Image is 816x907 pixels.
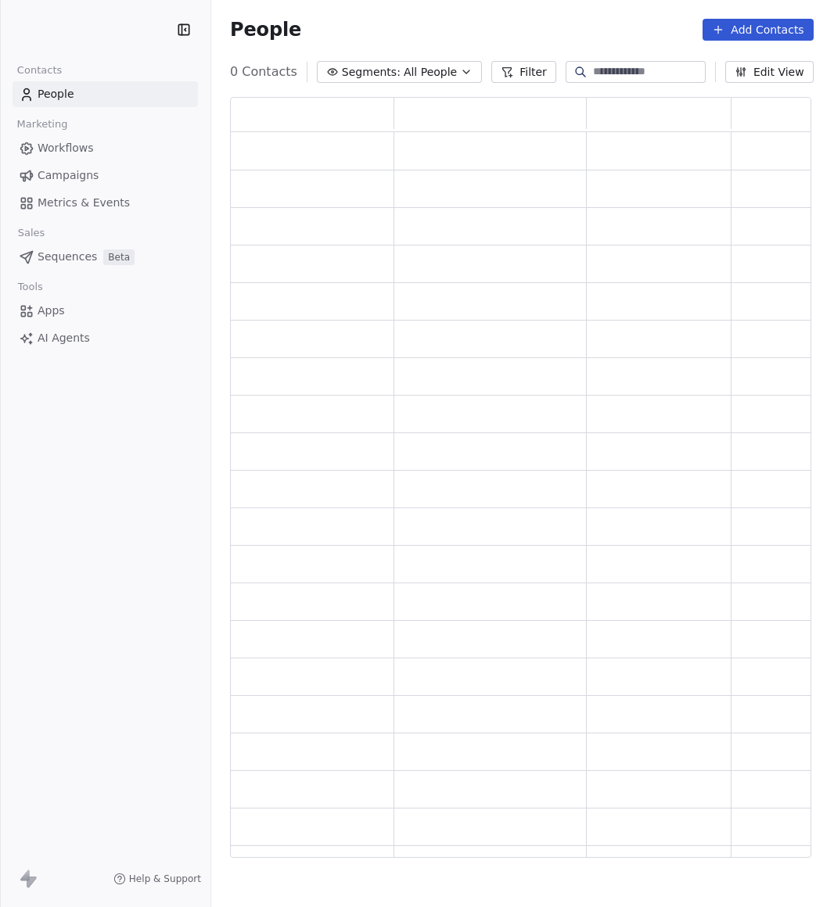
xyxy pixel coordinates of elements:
[129,873,201,885] span: Help & Support
[38,167,99,184] span: Campaigns
[13,298,198,324] a: Apps
[703,19,813,41] button: Add Contacts
[491,61,556,83] button: Filter
[38,330,90,346] span: AI Agents
[404,64,457,81] span: All People
[11,275,49,299] span: Tools
[38,86,74,102] span: People
[13,163,198,188] a: Campaigns
[113,873,201,885] a: Help & Support
[10,113,74,136] span: Marketing
[103,249,135,265] span: Beta
[38,249,97,265] span: Sequences
[13,190,198,216] a: Metrics & Events
[230,63,297,81] span: 0 Contacts
[342,64,401,81] span: Segments:
[13,81,198,107] a: People
[13,325,198,351] a: AI Agents
[230,18,301,41] span: People
[38,140,94,156] span: Workflows
[10,59,69,82] span: Contacts
[13,135,198,161] a: Workflows
[38,195,130,211] span: Metrics & Events
[13,244,198,270] a: SequencesBeta
[38,303,65,319] span: Apps
[725,61,814,83] button: Edit View
[11,221,52,245] span: Sales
